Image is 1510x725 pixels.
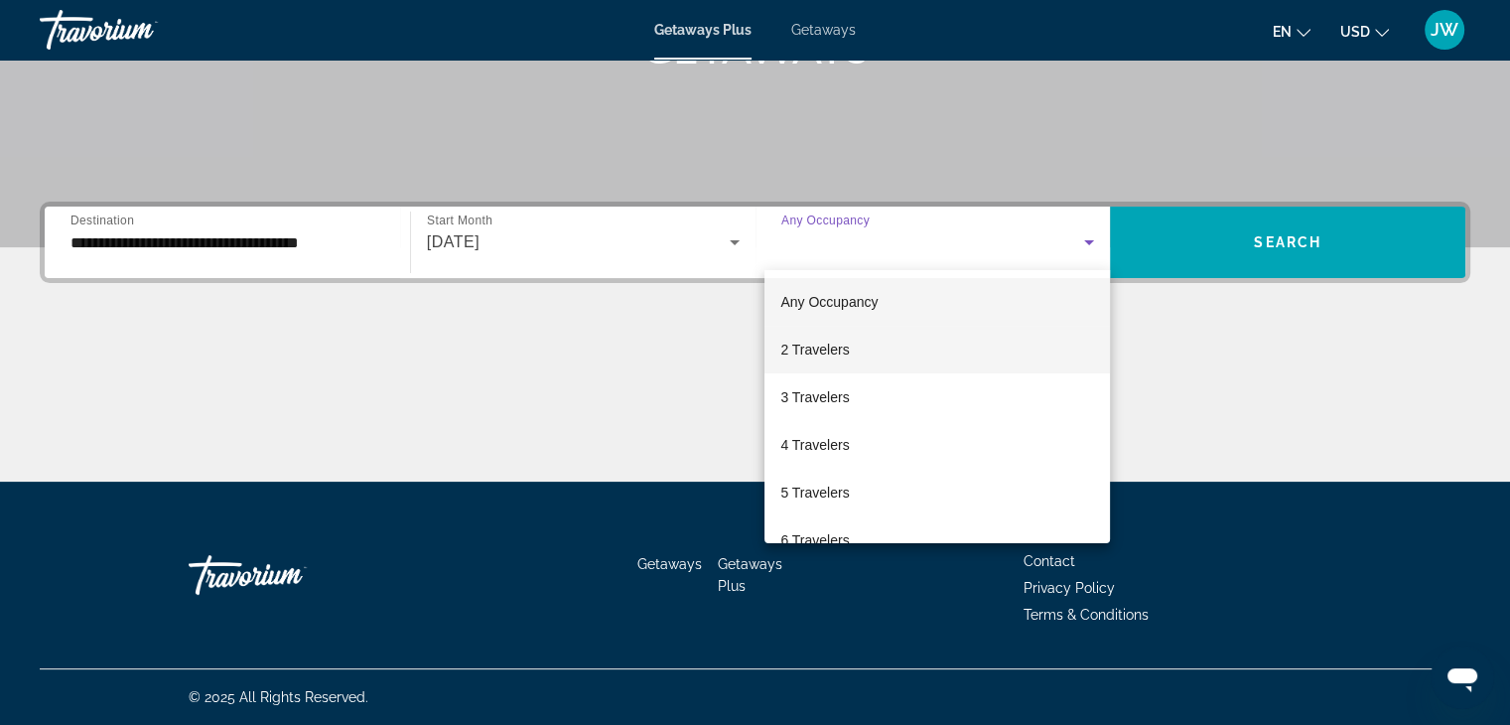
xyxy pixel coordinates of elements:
iframe: Button to launch messaging window [1431,646,1494,709]
span: 5 Travelers [780,481,849,505]
span: 2 Travelers [780,338,849,362]
span: 6 Travelers [780,528,849,552]
span: Any Occupancy [780,294,878,310]
span: 4 Travelers [780,433,849,457]
span: 3 Travelers [780,385,849,409]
